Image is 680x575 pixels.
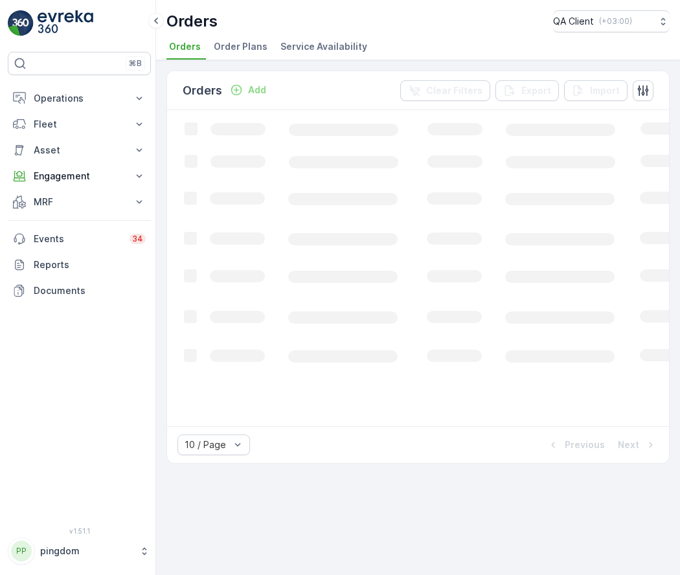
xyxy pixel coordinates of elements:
[617,437,659,453] button: Next
[618,438,639,451] p: Next
[400,80,490,101] button: Clear Filters
[34,196,125,209] p: MRF
[225,82,271,98] button: Add
[34,232,122,245] p: Events
[34,258,146,271] p: Reports
[8,537,151,565] button: PPpingdom
[8,111,151,137] button: Fleet
[590,84,620,97] p: Import
[280,40,367,53] span: Service Availability
[8,137,151,163] button: Asset
[553,15,594,28] p: QA Client
[8,163,151,189] button: Engagement
[8,278,151,304] a: Documents
[34,284,146,297] p: Documents
[521,84,551,97] p: Export
[129,58,142,69] p: ⌘B
[183,82,222,100] p: Orders
[599,16,632,27] p: ( +03:00 )
[565,438,605,451] p: Previous
[8,252,151,278] a: Reports
[34,118,125,131] p: Fleet
[8,189,151,215] button: MRF
[169,40,201,53] span: Orders
[40,545,133,558] p: pingdom
[8,527,151,535] span: v 1.51.1
[426,84,482,97] p: Clear Filters
[38,10,93,36] img: logo_light-DOdMpM7g.png
[214,40,267,53] span: Order Plans
[553,10,670,32] button: QA Client(+03:00)
[8,85,151,111] button: Operations
[8,226,151,252] a: Events34
[564,80,628,101] button: Import
[11,541,32,561] div: PP
[495,80,559,101] button: Export
[8,10,34,36] img: logo
[34,170,125,183] p: Engagement
[545,437,606,453] button: Previous
[248,84,266,96] p: Add
[166,11,218,32] p: Orders
[132,234,143,244] p: 34
[34,144,125,157] p: Asset
[34,92,125,105] p: Operations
